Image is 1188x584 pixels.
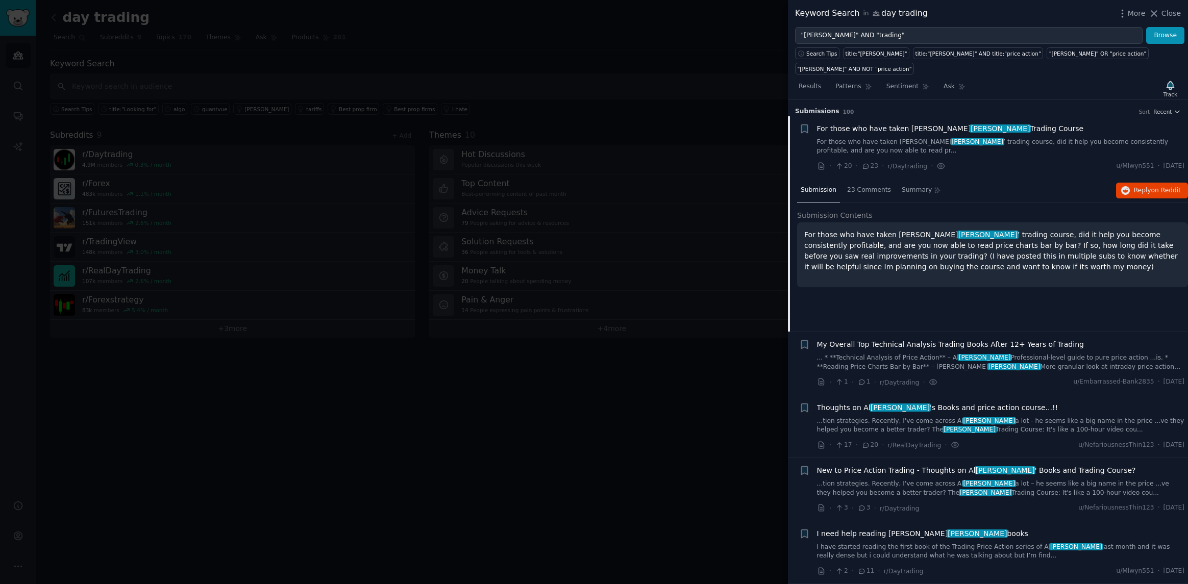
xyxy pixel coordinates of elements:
[958,354,1011,361] span: [PERSON_NAME]
[1078,503,1154,513] span: u/NefariousnessThin123
[843,47,909,59] a: title:"[PERSON_NAME]"
[1158,162,1160,171] span: ·
[884,568,923,575] span: r/Daytrading
[1049,543,1103,550] span: [PERSON_NAME]
[817,138,1185,156] a: For those who have taken [PERSON_NAME][PERSON_NAME]’ trading course, did it help you become consi...
[801,186,836,195] span: Submission
[829,566,831,576] span: ·
[817,417,1185,435] a: ...tion strategies. Recently, I've come across Al[PERSON_NAME]a lot - he seems like a big name in...
[817,123,1084,134] a: For those who have taken [PERSON_NAME][PERSON_NAME]Trading Course
[857,567,874,576] span: 11
[874,377,876,388] span: ·
[847,186,891,195] span: 23 Comments
[861,441,878,450] span: 20
[1146,27,1184,44] button: Browse
[817,528,1028,539] a: I need help reading [PERSON_NAME][PERSON_NAME]books
[795,79,825,99] a: Results
[1164,503,1184,513] span: [DATE]
[959,489,1012,496] span: [PERSON_NAME]
[947,529,1008,538] span: [PERSON_NAME]
[962,480,1016,487] span: [PERSON_NAME]
[913,47,1043,59] a: title:"[PERSON_NAME]" AND title:"price action"
[957,231,1019,239] span: [PERSON_NAME]
[882,440,884,450] span: ·
[886,82,919,91] span: Sentiment
[880,505,919,512] span: r/Daytrading
[880,379,919,386] span: r/Daytrading
[817,353,1185,371] a: ... * **Technical Analysis of Price Action** – Al[PERSON_NAME]Professional-level guide to pure pr...
[795,7,928,20] div: Keyword Search day trading
[817,543,1185,561] a: I have started reading the first book of the Trading Price Action series of Al[PERSON_NAME]last m...
[1153,108,1181,115] button: Recent
[1164,567,1184,576] span: [DATE]
[1158,567,1160,576] span: ·
[1049,50,1147,57] div: "[PERSON_NAME]" OR "price action"
[795,47,839,59] button: Search Tips
[863,9,869,18] span: in
[852,377,854,388] span: ·
[888,442,942,449] span: r/RealDayTrading
[795,63,914,74] a: "[PERSON_NAME]" AND NOT "price action"
[1047,47,1149,59] a: "[PERSON_NAME]" OR "price action"
[882,161,884,171] span: ·
[835,441,852,450] span: 17
[795,27,1143,44] input: Try a keyword related to your business
[804,230,1181,272] p: For those who have taken [PERSON_NAME] ’ trading course, did it help you become consistently prof...
[817,339,1084,350] a: My Overall Top Technical Analysis Trading Books After 12+ Years of Trading
[931,161,933,171] span: ·
[888,163,927,170] span: r/Daytrading
[1164,377,1184,387] span: [DATE]
[852,566,854,576] span: ·
[1073,377,1154,387] span: u/Embarrassed-Bank2835
[883,79,933,99] a: Sentiment
[962,417,1016,424] span: [PERSON_NAME]
[806,50,837,57] span: Search Tips
[1128,8,1146,19] span: More
[1149,8,1181,19] button: Close
[861,162,878,171] span: 23
[975,466,1036,474] span: [PERSON_NAME]
[1153,108,1172,115] span: Recent
[797,210,873,221] span: Submission Contents
[829,161,831,171] span: ·
[817,465,1136,476] a: New to Price Action Trading - Thoughts on Al[PERSON_NAME]' Books and Trading Course?
[1160,78,1181,99] button: Track
[795,107,839,116] span: Submission s
[940,79,969,99] a: Ask
[970,124,1031,133] span: [PERSON_NAME]
[856,440,858,450] span: ·
[1158,503,1160,513] span: ·
[1116,162,1154,171] span: u/Mlwyn551
[829,440,831,450] span: ·
[829,377,831,388] span: ·
[1161,8,1181,19] span: Close
[843,109,854,115] span: 100
[846,50,907,57] div: title:"[PERSON_NAME]"
[817,402,1058,413] a: Thoughts on Al[PERSON_NAME]'s Books and price action course...!!
[878,566,880,576] span: ·
[1134,186,1181,195] span: Reply
[915,50,1041,57] div: title:"[PERSON_NAME]" AND title:"price action"
[870,403,931,412] span: [PERSON_NAME]
[1158,441,1160,450] span: ·
[923,377,925,388] span: ·
[799,82,821,91] span: Results
[1116,183,1188,199] button: Replyon Reddit
[817,479,1185,497] a: ...tion strategies. Recently, I've come across Al[PERSON_NAME]a lot – he seems like a big name in...
[835,503,848,513] span: 3
[987,363,1041,370] span: [PERSON_NAME]
[1117,8,1146,19] button: More
[832,79,875,99] a: Patterns
[852,503,854,514] span: ·
[817,402,1058,413] span: Thoughts on Al 's Books and price action course...!!
[835,162,852,171] span: 20
[1116,567,1154,576] span: u/Mlwyn551
[951,138,1004,145] span: [PERSON_NAME]
[1151,187,1181,194] span: on Reddit
[944,82,955,91] span: Ask
[1164,441,1184,450] span: [DATE]
[857,503,870,513] span: 3
[798,65,912,72] div: "[PERSON_NAME]" AND NOT "price action"
[1078,441,1154,450] span: u/NefariousnessThin123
